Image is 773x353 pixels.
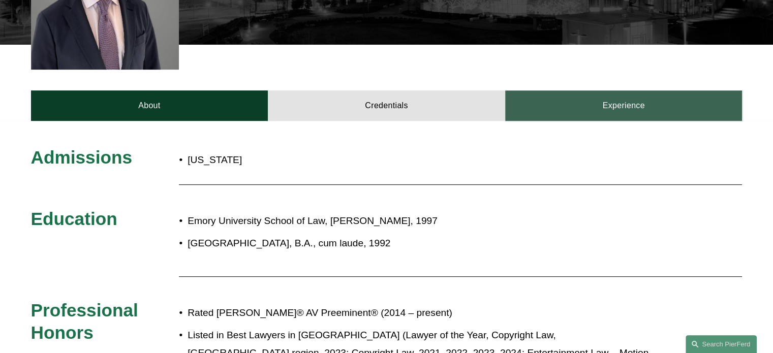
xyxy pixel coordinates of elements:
[188,151,446,169] p: [US_STATE]
[686,335,757,353] a: Search this site
[31,90,268,121] a: About
[188,304,653,322] p: Rated [PERSON_NAME]® AV Preeminent® (2014 – present)
[31,300,143,342] span: Professional Honors
[188,235,653,252] p: [GEOGRAPHIC_DATA], B.A., cum laude, 1992
[268,90,505,121] a: Credentials
[188,212,653,230] p: Emory University School of Law, [PERSON_NAME], 1997
[31,209,117,229] span: Education
[505,90,743,121] a: Experience
[31,147,132,167] span: Admissions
